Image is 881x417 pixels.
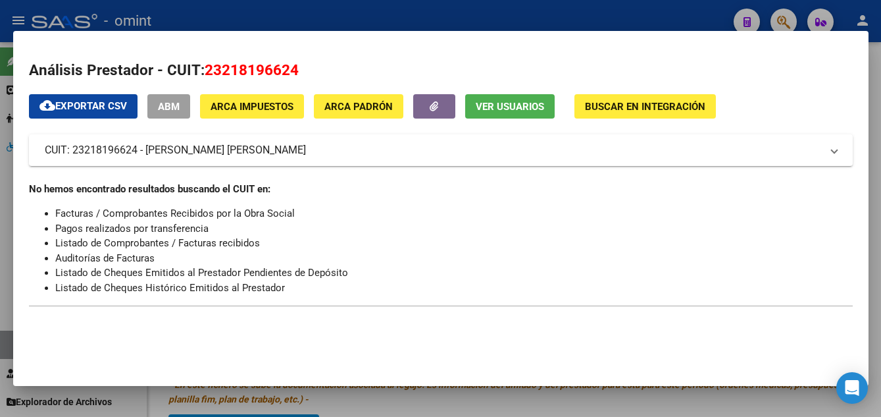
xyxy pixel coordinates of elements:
span: ABM [158,101,180,113]
h2: Análisis Prestador - CUIT: [29,59,853,82]
div: Open Intercom Messenger [836,372,868,404]
button: Buscar en Integración [574,94,716,119]
li: Listado de Cheques Emitidos al Prestador Pendientes de Depósito [55,265,853,281]
button: ABM [147,94,190,119]
span: Ver Usuarios [476,101,544,113]
span: ARCA Impuestos [211,101,293,113]
button: Ver Usuarios [465,94,555,119]
li: Auditorías de Facturas [55,251,853,266]
span: ARCA Padrón [324,101,393,113]
li: Pagos realizados por transferencia [55,221,853,236]
button: ARCA Impuestos [200,94,304,119]
mat-panel-title: CUIT: 23218196624 - [PERSON_NAME] [PERSON_NAME] [45,142,821,158]
span: Buscar en Integración [585,101,705,113]
li: Facturas / Comprobantes Recibidos por la Obra Social [55,206,853,221]
span: Exportar CSV [39,100,127,112]
mat-icon: cloud_download [39,97,55,113]
button: ARCA Padrón [314,94,403,119]
li: Listado de Cheques Histórico Emitidos al Prestador [55,281,853,296]
button: Exportar CSV [29,94,138,119]
strong: No hemos encontrado resultados buscando el CUIT en: [29,183,270,195]
span: 23218196624 [205,61,299,78]
li: Listado de Comprobantes / Facturas recibidos [55,236,853,251]
mat-expansion-panel-header: CUIT: 23218196624 - [PERSON_NAME] [PERSON_NAME] [29,134,853,166]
